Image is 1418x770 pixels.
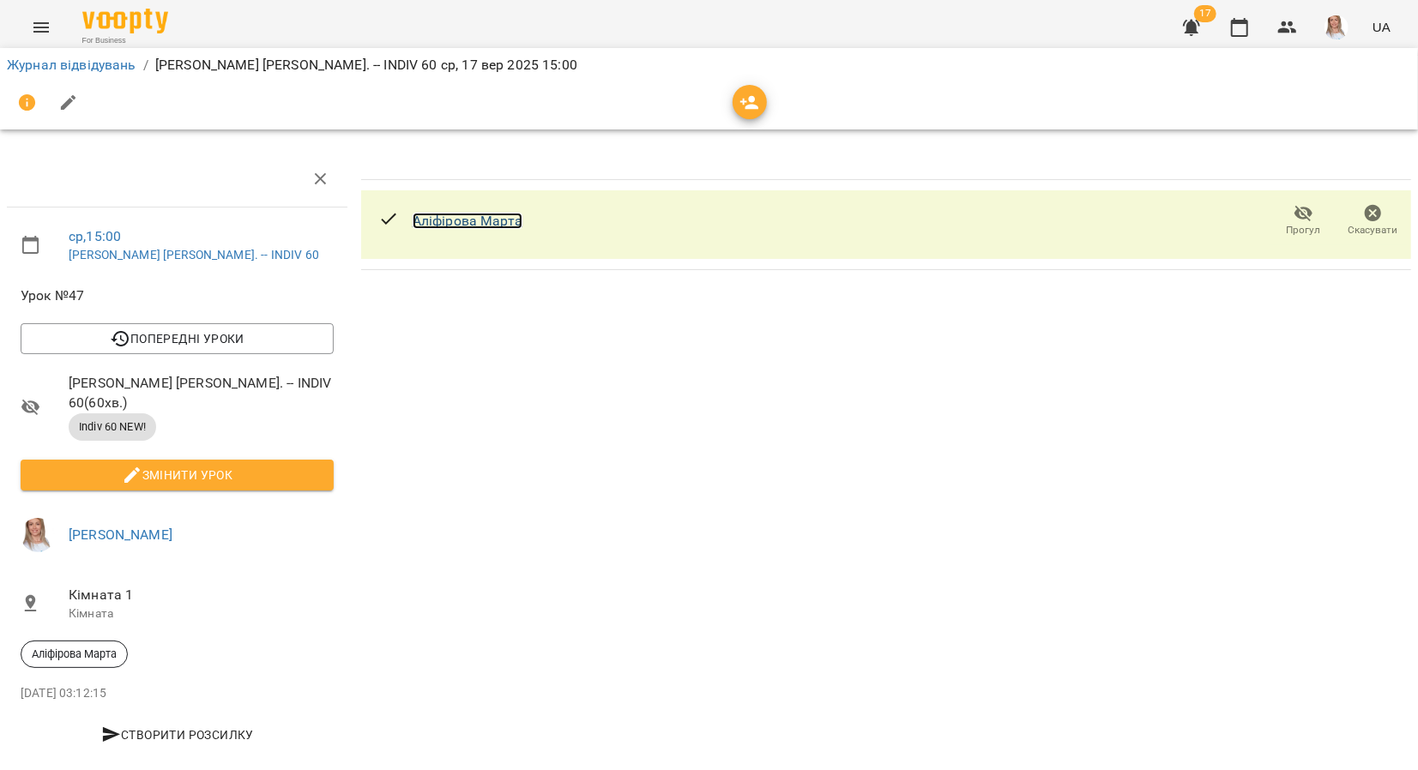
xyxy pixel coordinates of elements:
[34,465,320,485] span: Змінити урок
[69,373,334,413] span: [PERSON_NAME] [PERSON_NAME]. -- INDIV 60 ( 60 хв. )
[143,55,148,75] li: /
[69,228,121,244] a: ср , 15:00
[69,585,334,605] span: Кімната 1
[1373,18,1391,36] span: UA
[27,725,327,745] span: Створити розсилку
[21,647,127,662] span: Аліфірова Марта
[21,719,334,750] button: Створити розсилку
[21,286,334,306] span: Урок №47
[1287,223,1321,238] span: Прогул
[69,605,334,623] p: Кімната
[21,323,334,354] button: Попередні уроки
[21,685,334,702] p: [DATE] 03:12:15
[413,213,522,229] a: Аліфірова Марта
[7,55,1411,75] nav: breadcrumb
[1194,5,1216,22] span: 17
[21,7,62,48] button: Menu
[7,57,136,73] a: Журнал відвідувань
[21,460,334,490] button: Змінити урок
[1349,223,1398,238] span: Скасувати
[1338,197,1408,245] button: Скасувати
[69,526,172,543] a: [PERSON_NAME]
[82,9,168,33] img: Voopty Logo
[1324,15,1349,39] img: a3864db21cf396e54496f7cceedc0ca3.jpg
[34,328,320,349] span: Попередні уроки
[69,419,156,435] span: Indiv 60 NEW!
[1269,197,1338,245] button: Прогул
[155,55,577,75] p: [PERSON_NAME] [PERSON_NAME]. -- INDIV 60 ср, 17 вер 2025 15:00
[82,35,168,46] span: For Business
[69,248,319,262] a: [PERSON_NAME] [PERSON_NAME]. -- INDIV 60
[21,641,128,668] div: Аліфірова Марта
[1366,11,1397,43] button: UA
[21,518,55,552] img: a3864db21cf396e54496f7cceedc0ca3.jpg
